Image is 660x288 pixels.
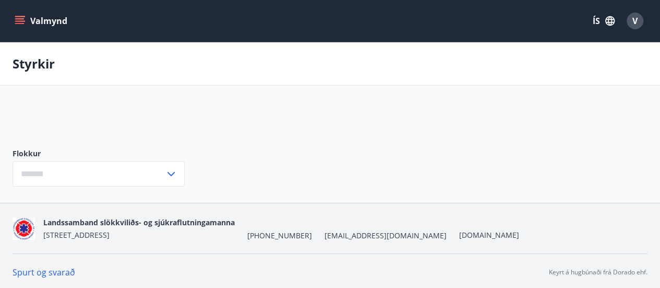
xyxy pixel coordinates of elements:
[13,267,75,278] a: Spurt og svarað
[325,231,447,241] span: [EMAIL_ADDRESS][DOMAIN_NAME]
[13,55,55,73] p: Styrkir
[622,8,647,33] button: V
[13,148,185,159] label: Flokkur
[13,11,71,30] button: menu
[587,11,620,30] button: ÍS
[632,15,638,27] span: V
[13,217,35,240] img: 5co5o51sp293wvT0tSE6jRQ7d6JbxoluH3ek357x.png
[43,217,235,227] span: Landssamband slökkviliðs- og sjúkraflutningamanna
[43,230,110,240] span: [STREET_ADDRESS]
[459,230,519,240] a: [DOMAIN_NAME]
[549,268,647,277] p: Keyrt á hugbúnaði frá Dorado ehf.
[247,231,312,241] span: [PHONE_NUMBER]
